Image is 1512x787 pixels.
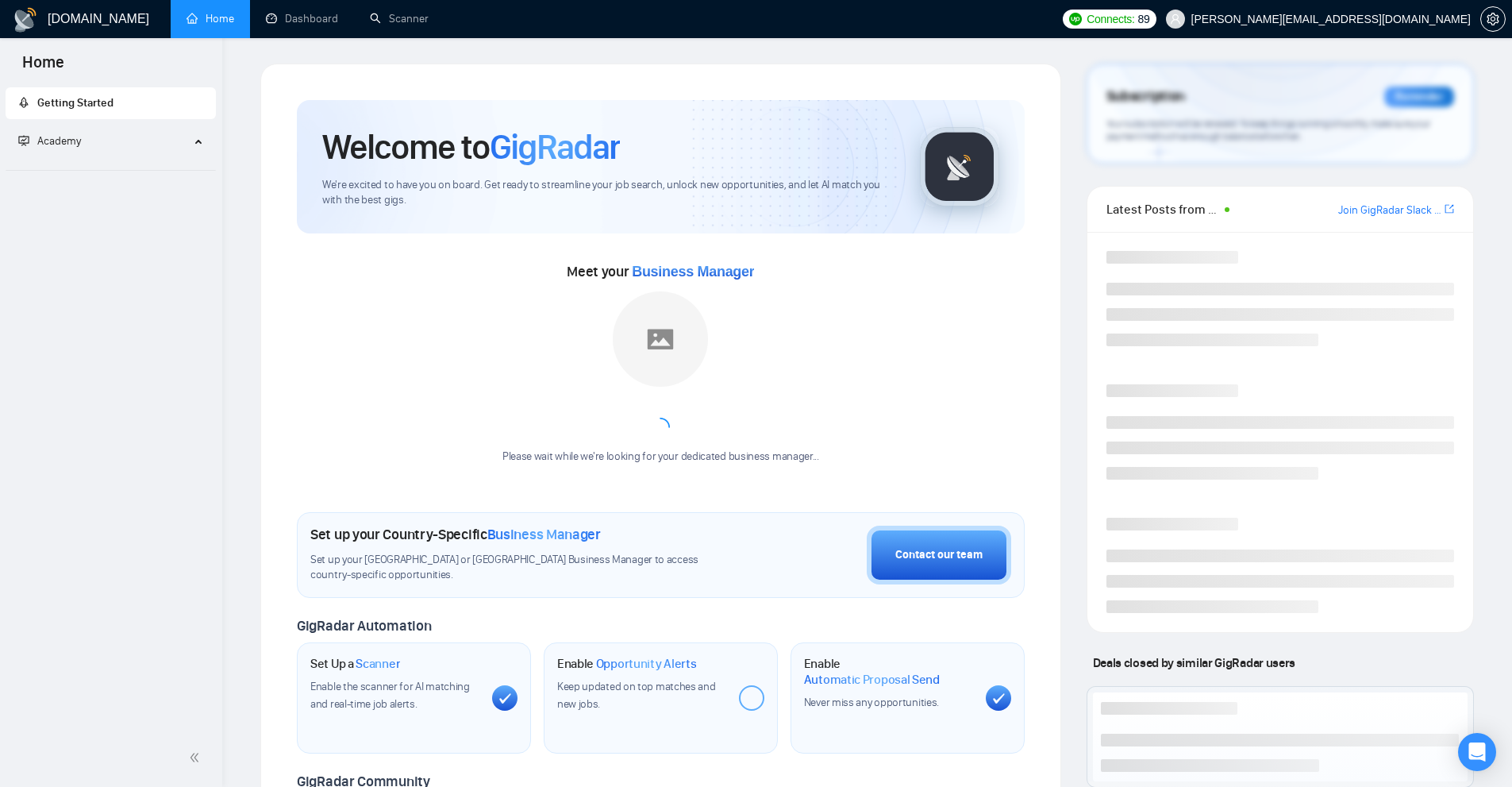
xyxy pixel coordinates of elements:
span: Home [10,51,77,84]
span: GigRadar [490,125,620,168]
a: dashboardDashboard [266,12,338,25]
img: gigradar-logo.png [920,127,999,206]
span: Academy [18,134,81,148]
a: Join GigRadar Slack Community [1338,202,1441,219]
button: setting [1480,6,1506,32]
span: GigRadar Automation [297,617,431,635]
img: logo [13,7,38,33]
span: Deals closed by similar GigRadar users [1087,649,1302,677]
span: rocket [18,97,29,108]
div: Reminder [1384,87,1454,107]
span: Keep updated on top matches and new jobs. [557,680,716,711]
div: Contact our team [895,546,983,564]
span: Business Manager [487,526,601,543]
span: user [1170,14,1181,25]
span: Meet your [567,263,754,280]
span: Subscription [1106,83,1185,110]
span: Getting Started [37,96,113,110]
a: searchScanner [370,12,429,25]
button: Contact our team [867,526,1011,584]
a: homeHome [187,12,234,25]
div: Please wait while we're looking for your dedicated business manager... [493,449,829,465]
h1: Set Up a [310,656,400,672]
div: Open Intercom Messenger [1458,733,1496,771]
span: export [1445,203,1454,215]
span: Latest Posts from the GigRadar Community [1106,199,1220,219]
span: We're excited to have you on board. Get ready to streamline your job search, unlock new opportuni... [322,178,895,208]
span: double-left [189,750,205,766]
span: Scanner [356,656,400,672]
span: loading [650,417,671,438]
span: Automatic Proposal Send [804,672,940,688]
h1: Enable [557,656,697,672]
h1: Enable [804,656,973,687]
span: Your subscription will be renewed. To keep things running smoothly, make sure your payment method... [1106,118,1430,143]
span: Connects: [1087,10,1134,28]
h1: Set up your Country-Specific [310,526,601,543]
span: Enable the scanner for AI matching and real-time job alerts. [310,680,470,711]
span: Set up your [GEOGRAPHIC_DATA] or [GEOGRAPHIC_DATA] Business Manager to access country-specific op... [310,553,731,583]
span: fund-projection-screen [18,135,29,146]
span: Never miss any opportunities. [804,696,939,709]
span: 89 [1138,10,1150,28]
span: Opportunity Alerts [596,656,697,672]
img: placeholder.png [613,291,708,387]
a: setting [1480,13,1506,25]
li: Getting Started [6,87,216,119]
img: upwork-logo.png [1069,13,1082,25]
h1: Welcome to [322,125,620,168]
span: Business Manager [632,264,754,280]
a: export [1445,202,1454,217]
span: Academy [37,134,81,148]
span: setting [1481,13,1505,25]
li: Academy Homepage [6,164,216,174]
